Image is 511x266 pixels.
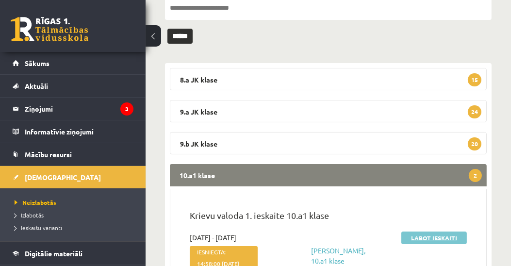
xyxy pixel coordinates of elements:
[120,102,133,116] i: 3
[13,98,133,120] a: Ziņojumi3
[170,100,487,122] legend: 9.a JK klase
[469,169,482,182] span: 2
[13,166,133,188] a: [DEMOGRAPHIC_DATA]
[25,150,72,159] span: Mācību resursi
[13,143,133,166] a: Mācību resursi
[13,242,133,265] a: Digitālie materiāli
[468,73,481,86] span: 15
[25,82,48,90] span: Aktuāli
[15,224,62,232] span: Ieskaišu varianti
[170,164,487,186] legend: 10.a1 klase
[468,105,481,118] span: 24
[25,98,133,120] legend: Ziņojumi
[25,120,133,143] legend: Informatīvie ziņojumi
[468,137,481,150] span: 20
[15,199,56,206] span: Neizlabotās
[15,223,136,232] a: Ieskaišu varianti
[311,246,365,265] a: [PERSON_NAME], 10.a1 klase
[15,198,136,207] a: Neizlabotās
[25,173,101,182] span: [DEMOGRAPHIC_DATA]
[13,75,133,97] a: Aktuāli
[170,68,487,90] legend: 8.a JK klase
[401,232,467,244] a: Labot ieskaiti
[170,132,487,154] legend: 9.b JK klase
[13,52,133,74] a: Sākums
[15,211,44,219] span: Izlabotās
[190,233,236,243] span: [DATE] - [DATE]
[11,17,88,41] a: Rīgas 1. Tālmācības vidusskola
[15,211,136,219] a: Izlabotās
[190,209,467,227] p: Krievu valoda 1. ieskaite 10.a1 klase
[25,249,82,258] span: Digitālie materiāli
[13,120,133,143] a: Informatīvie ziņojumi
[25,59,49,67] span: Sākums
